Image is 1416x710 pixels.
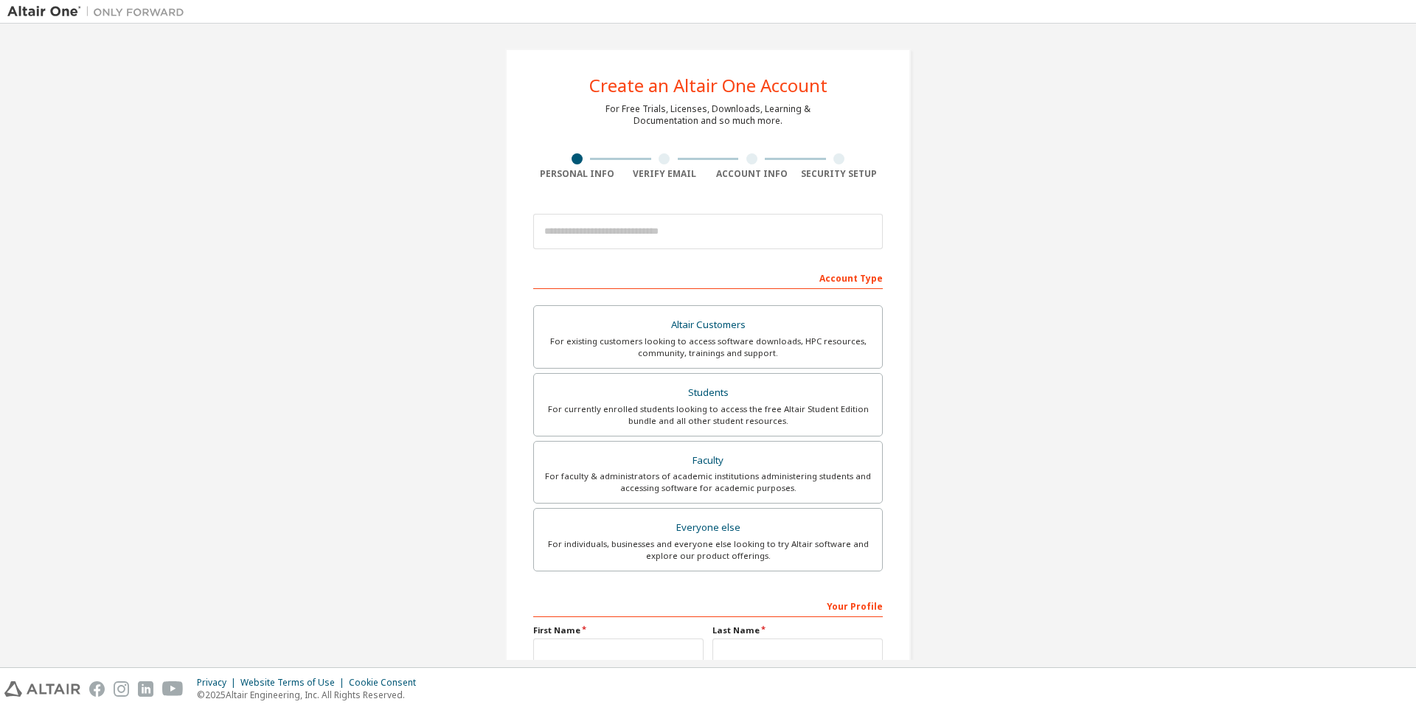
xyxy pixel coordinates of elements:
div: Cookie Consent [349,677,425,689]
div: Altair Customers [543,315,873,335]
div: Students [543,383,873,403]
div: Account Info [708,168,796,180]
div: For faculty & administrators of academic institutions administering students and accessing softwa... [543,470,873,494]
div: Website Terms of Use [240,677,349,689]
div: Account Type [533,265,883,289]
div: Privacy [197,677,240,689]
div: Verify Email [621,168,709,180]
div: For Free Trials, Licenses, Downloads, Learning & Documentation and so much more. [605,103,811,127]
img: youtube.svg [162,681,184,697]
div: Personal Info [533,168,621,180]
div: For individuals, businesses and everyone else looking to try Altair software and explore our prod... [543,538,873,562]
img: instagram.svg [114,681,129,697]
div: Create an Altair One Account [589,77,827,94]
label: First Name [533,624,704,636]
div: Faculty [543,450,873,471]
div: For currently enrolled students looking to access the free Altair Student Edition bundle and all ... [543,403,873,427]
div: For existing customers looking to access software downloads, HPC resources, community, trainings ... [543,335,873,359]
div: Your Profile [533,594,883,617]
img: linkedin.svg [138,681,153,697]
img: altair_logo.svg [4,681,80,697]
div: Everyone else [543,518,873,538]
p: © 2025 Altair Engineering, Inc. All Rights Reserved. [197,689,425,701]
img: facebook.svg [89,681,105,697]
div: Security Setup [796,168,884,180]
img: Altair One [7,4,192,19]
label: Last Name [712,624,883,636]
